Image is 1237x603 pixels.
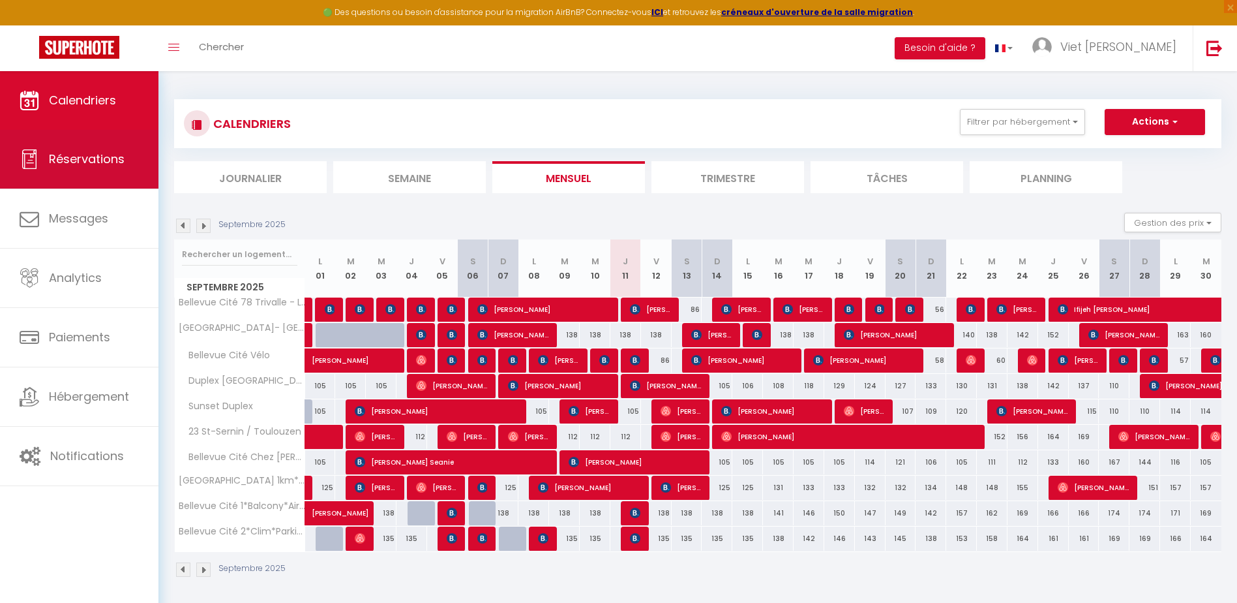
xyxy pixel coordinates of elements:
[855,501,886,525] div: 147
[916,450,946,474] div: 106
[458,240,488,298] th: 06
[447,501,457,525] span: [PERSON_NAME]
[855,374,886,398] div: 124
[977,501,1007,525] div: 162
[916,399,946,424] div: 109
[824,450,855,474] div: 105
[470,255,476,268] abbr: S
[366,240,396,298] th: 03
[1174,255,1178,268] abbr: L
[366,374,396,398] div: 105
[508,424,549,449] span: [PERSON_NAME]
[824,374,855,398] div: 129
[641,240,672,298] th: 12
[175,278,305,297] span: Septembre 2025
[1007,323,1038,347] div: 142
[960,109,1085,135] button: Filtrer par hébergement
[916,476,946,500] div: 134
[580,501,610,525] div: 138
[763,527,794,551] div: 138
[305,450,336,474] div: 105
[946,450,977,474] div: 105
[630,297,671,322] span: [PERSON_NAME]
[1022,25,1193,71] a: ... Viet [PERSON_NAME]
[532,255,536,268] abbr: L
[49,270,102,286] span: Analytics
[500,255,507,268] abbr: D
[177,476,307,486] span: [GEOGRAPHIC_DATA] 1km*Garden*Aircon*Private car park
[966,348,976,373] span: [PERSON_NAME]
[732,527,763,551] div: 135
[355,297,365,322] span: [PERSON_NAME]
[1007,425,1038,449] div: 156
[49,151,125,167] span: Réservations
[49,210,108,226] span: Messages
[182,243,297,266] input: Rechercher un logement...
[844,322,946,347] span: [PERSON_NAME]
[1058,348,1099,373] span: [PERSON_NAME]
[661,399,702,424] span: [PERSON_NAME]
[538,526,548,551] span: [PERSON_NAME]
[177,298,307,307] span: Bellevue Cité 78 Trivalle - L'ancienne échoppe au coeur de [GEOGRAPHIC_DATA]
[763,323,794,347] div: 138
[691,348,794,373] span: [PERSON_NAME]
[1191,450,1221,474] div: 105
[518,240,549,298] th: 08
[977,425,1007,449] div: 152
[1191,399,1221,424] div: 114
[440,255,445,268] abbr: V
[49,388,129,405] span: Hébergement
[1160,501,1191,525] div: 171
[488,240,519,298] th: 07
[794,501,824,525] div: 146
[549,501,580,525] div: 138
[630,373,702,398] span: [PERSON_NAME]
[508,373,610,398] span: [PERSON_NAME]
[732,374,763,398] div: 106
[199,40,244,54] span: Chercher
[977,476,1007,500] div: 148
[50,448,124,464] span: Notifications
[672,240,702,298] th: 13
[661,424,702,449] span: [PERSON_NAME]
[721,399,824,424] span: [PERSON_NAME]
[416,475,457,500] span: [PERSON_NAME]
[794,476,824,500] div: 133
[916,240,946,298] th: 21
[916,298,946,322] div: 56
[318,255,322,268] abbr: L
[651,161,804,193] li: Trimestre
[518,501,549,525] div: 138
[824,501,855,525] div: 150
[1099,450,1129,474] div: 167
[518,399,549,424] div: 105
[549,323,580,347] div: 138
[794,240,824,298] th: 17
[824,527,855,551] div: 146
[895,37,985,59] button: Besoin d'aide ?
[702,527,732,551] div: 135
[492,161,645,193] li: Mensuel
[1129,476,1160,500] div: 151
[732,476,763,500] div: 125
[702,501,732,525] div: 138
[610,323,641,347] div: 138
[416,297,426,322] span: [PERSON_NAME]
[174,161,327,193] li: Journalier
[977,323,1007,347] div: 138
[1069,425,1099,449] div: 169
[538,348,579,373] span: [PERSON_NAME] Oro
[1038,501,1069,525] div: 166
[905,297,916,322] span: [PERSON_NAME]
[794,527,824,551] div: 142
[916,348,946,373] div: 58
[610,425,641,449] div: 112
[1191,476,1221,500] div: 157
[630,526,640,551] span: [PERSON_NAME]
[177,399,256,414] span: Sunset Duplex
[347,255,355,268] abbr: M
[794,323,824,347] div: 138
[1007,374,1038,398] div: 138
[996,399,1068,424] span: [PERSON_NAME]
[651,7,663,18] strong: ICI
